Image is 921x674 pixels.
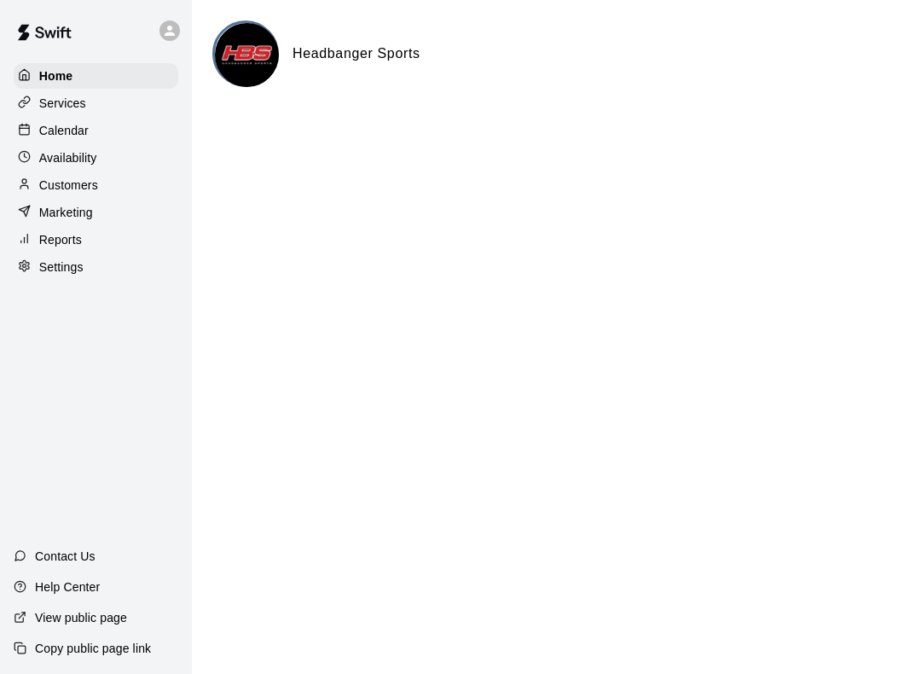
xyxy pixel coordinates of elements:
p: Help Center [35,578,100,596]
a: Home [14,63,178,89]
a: Reports [14,227,178,253]
p: Services [39,95,86,112]
p: Customers [39,177,98,194]
a: Marketing [14,200,178,225]
p: Calendar [39,122,89,139]
img: Headbanger Sports logo [215,23,279,87]
p: Contact Us [35,548,96,565]
p: Settings [39,259,84,276]
p: Home [39,67,73,84]
p: Availability [39,149,97,166]
p: View public page [35,609,127,626]
h6: Headbanger Sports [293,43,420,65]
a: Services [14,90,178,116]
p: Reports [39,231,82,248]
a: Calendar [14,118,178,143]
p: Copy public page link [35,640,151,657]
a: Settings [14,254,178,280]
a: Customers [14,172,178,198]
p: Marketing [39,204,93,221]
a: Availability [14,145,178,171]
